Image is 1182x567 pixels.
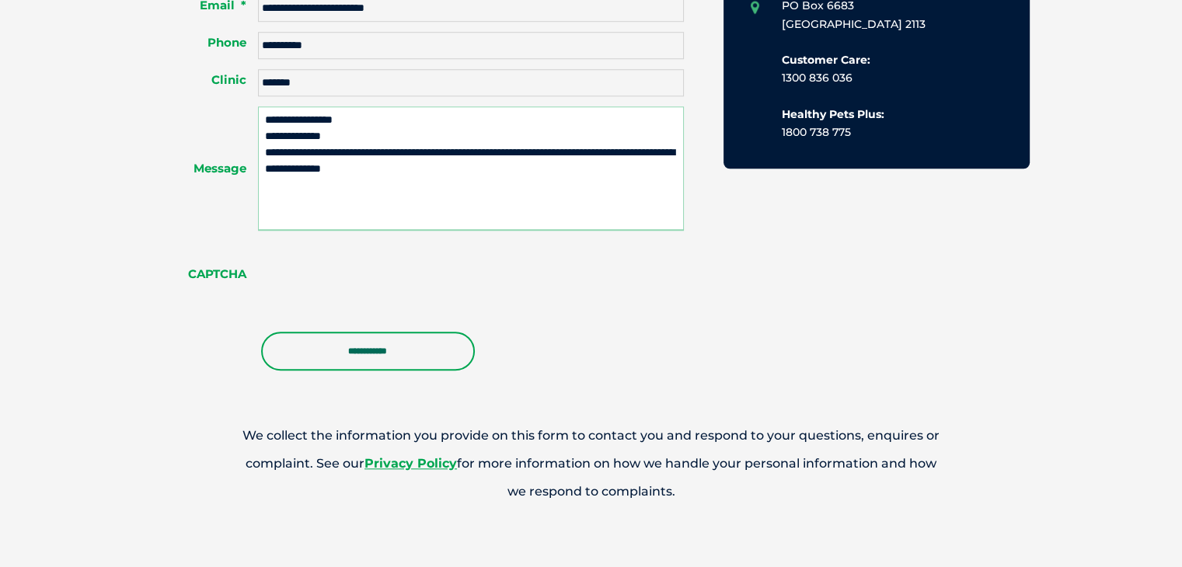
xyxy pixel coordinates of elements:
p: We collect the information you provide on this form to contact you and respond to your questions,... [187,422,995,506]
label: CAPTCHA [152,266,259,282]
label: Phone [152,35,259,50]
a: Privacy Policy [364,456,457,471]
label: Clinic [152,72,259,88]
iframe: reCAPTCHA [258,246,494,307]
b: Healthy Pets Plus: [782,107,884,121]
label: Message [152,161,259,176]
b: Customer Care: [782,53,870,67]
